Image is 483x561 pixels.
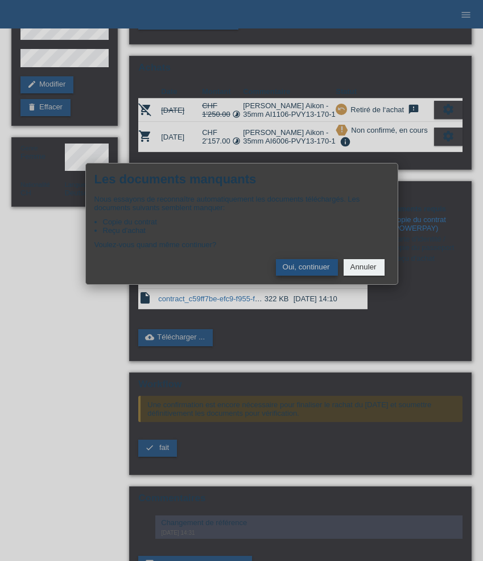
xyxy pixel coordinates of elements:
[103,226,389,235] li: Reçu d'achat
[276,259,338,276] button: Oui, continuer
[344,259,385,276] button: Annuler
[94,172,257,186] h1: Les documents manquants
[103,218,389,226] li: Copie du contrat
[94,195,389,249] div: Nous essayons de reconnaître automatiquement les documents téléchargés. Les documents suivants se...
